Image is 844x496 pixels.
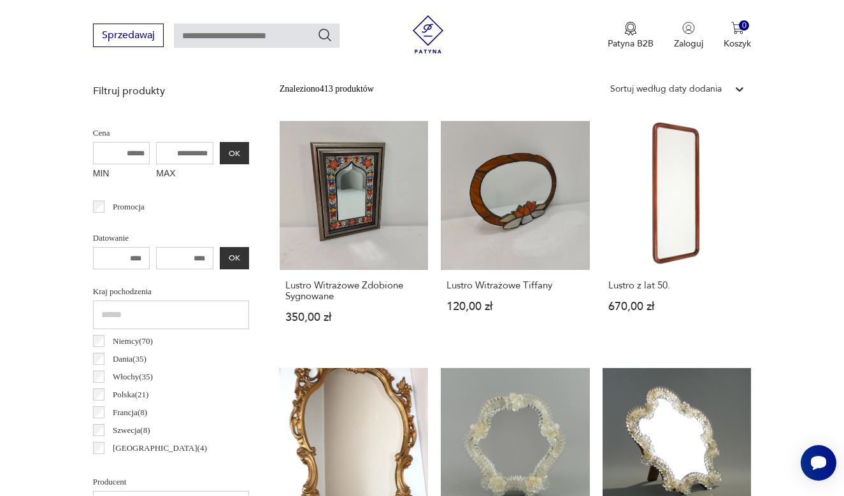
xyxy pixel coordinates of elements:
p: Niemcy ( 70 ) [113,334,153,348]
p: [GEOGRAPHIC_DATA] ( 4 ) [113,441,207,455]
label: MIN [93,164,150,185]
p: Promocja [113,200,145,214]
h3: Lustro Witrażowe Tiffany [447,280,584,291]
button: Sprzedawaj [93,24,164,47]
p: Cena [93,126,249,140]
p: Filtruj produkty [93,84,249,98]
div: Sortuj według daty dodania [610,82,722,96]
img: Patyna - sklep z meblami i dekoracjami vintage [409,15,447,53]
img: Ikonka użytkownika [682,22,695,34]
p: Polska ( 21 ) [113,388,148,402]
button: Patyna B2B [608,22,654,50]
a: Lustro z lat 50.Lustro z lat 50.670,00 zł [603,121,752,348]
a: Sprzedawaj [93,32,164,41]
div: 0 [739,20,750,31]
button: OK [220,247,249,269]
a: Lustro Witrażowe Zdobione SygnowaneLustro Witrażowe Zdobione Sygnowane350,00 zł [280,121,429,348]
div: Znaleziono 413 produktów [280,82,374,96]
img: Ikona medalu [624,22,637,36]
a: Ikona medaluPatyna B2B [608,22,654,50]
p: Kraj pochodzenia [93,285,249,299]
p: Hiszpania ( 4 ) [113,459,155,473]
p: Zaloguj [674,38,703,50]
button: OK [220,142,249,164]
p: Producent [93,475,249,489]
p: Dania ( 35 ) [113,352,147,366]
img: Ikona koszyka [731,22,744,34]
p: Włochy ( 35 ) [113,370,153,384]
p: 670,00 zł [608,301,746,312]
p: Datowanie [93,231,249,245]
p: Koszyk [724,38,751,50]
button: Zaloguj [674,22,703,50]
h3: Lustro Witrażowe Zdobione Sygnowane [285,280,423,302]
a: Lustro Witrażowe TiffanyLustro Witrażowe Tiffany120,00 zł [441,121,590,348]
p: 120,00 zł [447,301,584,312]
iframe: Smartsupp widget button [801,445,836,481]
button: Szukaj [317,27,333,43]
label: MAX [156,164,213,185]
p: Francja ( 8 ) [113,406,147,420]
h3: Lustro z lat 50. [608,280,746,291]
p: Patyna B2B [608,38,654,50]
p: Szwecja ( 8 ) [113,423,150,437]
button: 0Koszyk [724,22,751,50]
p: 350,00 zł [285,312,423,323]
